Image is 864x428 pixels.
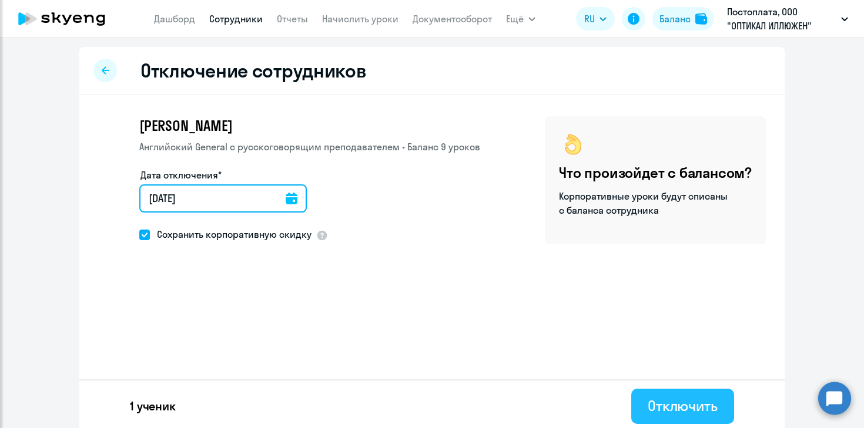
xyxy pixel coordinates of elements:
a: Отчеты [277,13,308,25]
h2: Отключение сотрудников [140,59,366,82]
label: Дата отключения* [140,168,222,182]
a: Начислить уроки [322,13,398,25]
span: RU [584,12,595,26]
button: RU [576,7,615,31]
p: Корпоративные уроки будут списаны с баланса сотрудника [559,189,729,217]
img: ok [559,130,587,159]
a: Сотрудники [209,13,263,25]
button: Отключить [631,389,734,424]
h4: Что произойдет с балансом? [559,163,752,182]
a: Документооборот [413,13,492,25]
button: Ещё [506,7,535,31]
p: 1 ученик [130,398,176,414]
div: Баланс [659,12,691,26]
input: дд.мм.гггг [139,184,307,213]
a: Дашборд [154,13,195,25]
button: Постоплата, ООО "ОПТИКАЛ ИЛЛЮЖЕН" [721,5,854,33]
span: Ещё [506,12,524,26]
p: Постоплата, ООО "ОПТИКАЛ ИЛЛЮЖЕН" [727,5,836,33]
span: [PERSON_NAME] [139,116,232,135]
p: Английский General с русскоговорящим преподавателем • Баланс 9 уроков [139,140,480,154]
button: Балансbalance [652,7,714,31]
div: Отключить [648,396,718,415]
img: balance [695,13,707,25]
span: Сохранить корпоративную скидку [150,227,312,241]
